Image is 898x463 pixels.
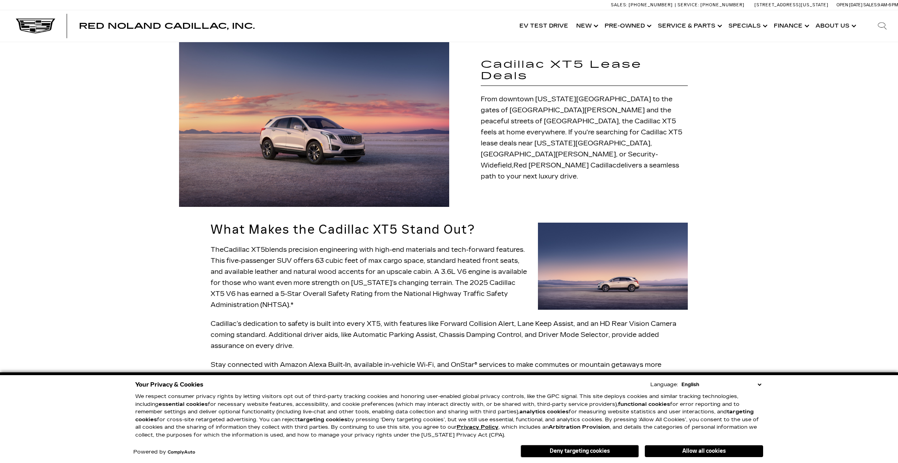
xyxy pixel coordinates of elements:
[654,10,724,42] a: Service & Parts
[645,445,763,457] button: Allow all cookies
[211,318,688,351] p: Cadillac’s dedication to safety is built into every XT5, with features like Forward Collision Ale...
[836,2,863,7] span: Open [DATE]
[572,10,601,42] a: New
[179,42,449,207] img: Cadillac XT5 Lease Deals
[675,3,747,7] a: Service: [PHONE_NUMBER]
[79,21,255,31] span: Red Noland Cadillac, Inc.
[877,2,898,7] span: 9 AM-6 PM
[135,409,754,423] strong: targeting cookies
[812,10,859,42] a: About Us
[770,10,812,42] a: Finance
[133,450,195,455] div: Powered by
[481,94,688,182] p: From downtown [US_STATE][GEOGRAPHIC_DATA] to the gates of [GEOGRAPHIC_DATA][PERSON_NAME] and the ...
[754,2,829,7] a: [STREET_ADDRESS][US_STATE]
[159,401,208,407] strong: essential cookies
[135,379,203,390] span: Your Privacy & Cookies
[211,244,688,311] p: The blends precision engineering with high-end materials and tech-forward features. This five-pas...
[211,223,688,236] h2: What Makes the Cadillac XT5 Stand Out?
[629,2,673,7] span: [PHONE_NUMBER]
[700,2,745,7] span: [PHONE_NUMBER]
[16,19,55,33] img: Cadillac Dark Logo with Cadillac White Text
[611,2,627,7] span: Sales:
[135,393,763,439] p: We respect consumer privacy rights by letting visitors opt out of third-party tracking cookies an...
[515,10,572,42] a: EV Test Drive
[530,223,688,314] img: Cadillac XT5 Lease Deals
[481,59,688,82] h1: Cadillac XT5 Lease Deals
[457,424,498,430] a: Privacy Policy
[211,359,688,381] p: Stay connected with Amazon Alexa Built-In, available in-vehicle Wi-Fi, and OnStar® services to ma...
[650,382,678,387] div: Language:
[618,401,670,407] strong: functional cookies
[79,22,255,30] a: Red Noland Cadillac, Inc.
[680,381,763,389] select: Language Select
[521,445,639,457] button: Deny targeting cookies
[519,409,569,415] strong: analytics cookies
[168,450,195,455] a: ComplyAuto
[678,2,699,7] span: Service:
[863,2,877,7] span: Sales:
[611,3,675,7] a: Sales: [PHONE_NUMBER]
[513,162,616,169] a: Red [PERSON_NAME] Cadillac
[724,10,770,42] a: Specials
[549,424,610,430] strong: Arbitration Provision
[224,246,265,253] a: Cadillac XT5
[297,417,347,423] strong: targeting cookies
[601,10,654,42] a: Pre-Owned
